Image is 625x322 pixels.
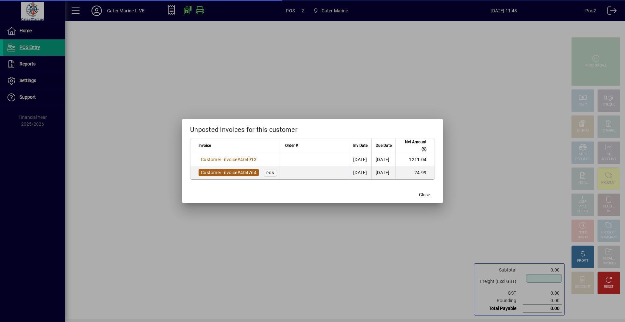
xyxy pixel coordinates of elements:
button: Close [414,189,435,201]
span: Order # [285,142,298,149]
td: [DATE] [349,153,371,166]
span: Due Date [376,142,392,149]
td: [DATE] [371,166,396,179]
a: Customer Invoice#404764 [199,169,259,176]
span: Customer Invoice [201,157,237,162]
span: 404764 [240,170,257,175]
span: 404913 [240,157,257,162]
td: [DATE] [349,166,371,179]
span: Net Amount ($) [400,138,426,153]
span: Invoice [199,142,211,149]
span: POS [266,171,274,175]
td: 1211.04 [396,153,435,166]
span: # [237,170,240,175]
td: [DATE] [371,153,396,166]
td: 24.99 [396,166,435,179]
span: Inv Date [353,142,368,149]
span: Customer Invoice [201,170,237,175]
a: Customer Invoice#404913 [199,156,259,163]
span: # [237,157,240,162]
span: Close [419,191,430,198]
h2: Unposted invoices for this customer [182,119,443,138]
